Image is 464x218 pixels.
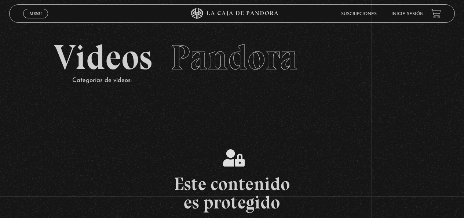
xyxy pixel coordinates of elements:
[54,40,410,75] h2: Videos
[431,8,441,18] a: View your shopping cart
[72,75,410,86] p: Categorías de videos:
[27,18,44,23] span: Cerrar
[391,12,424,16] a: Inicie sesión
[171,36,297,78] span: Pandora
[341,12,377,16] a: Suscripciones
[30,11,42,16] span: Menu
